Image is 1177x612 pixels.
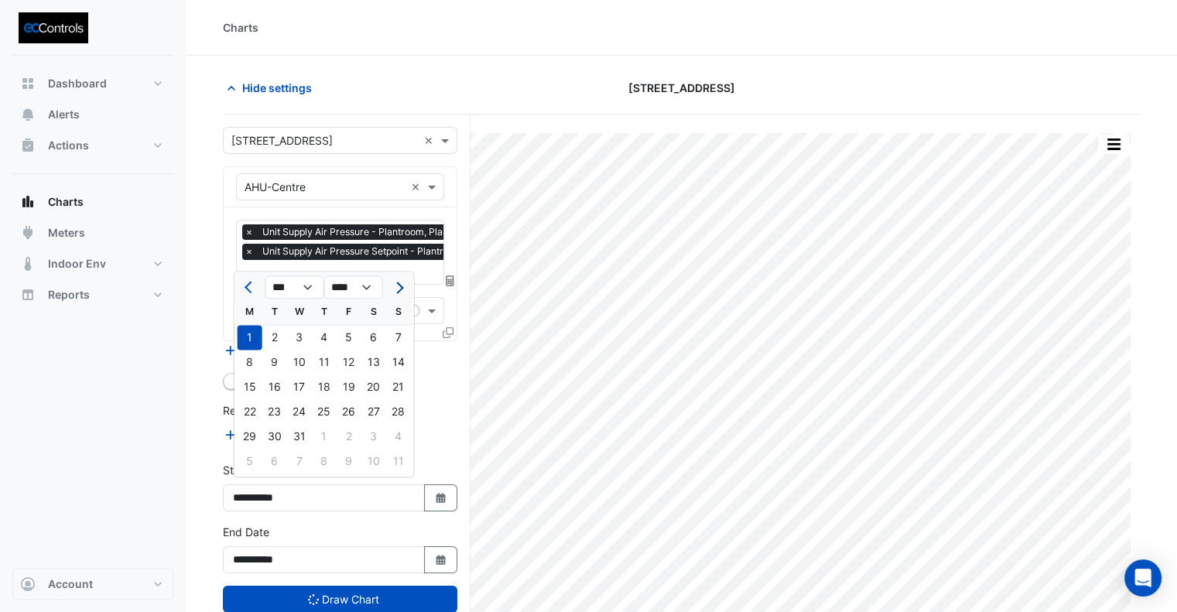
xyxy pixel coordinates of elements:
[238,350,262,374] div: Monday, July 8, 2024
[262,449,287,474] div: Tuesday, August 6, 2024
[238,424,262,449] div: Monday, July 29, 2024
[361,449,386,474] div: 10
[287,424,312,449] div: 31
[337,424,361,449] div: 2
[238,449,262,474] div: 5
[386,399,411,424] div: Sunday, July 28, 2024
[12,569,173,600] button: Account
[389,275,408,299] button: Next month
[361,449,386,474] div: Saturday, August 10, 2024
[262,424,287,449] div: Tuesday, July 30, 2024
[287,350,312,374] div: Wednesday, July 10, 2024
[424,132,437,149] span: Clear
[312,449,337,474] div: Thursday, August 8, 2024
[48,76,107,91] span: Dashboard
[361,350,386,374] div: 13
[287,374,312,399] div: Wednesday, July 17, 2024
[386,449,411,474] div: Sunday, August 11, 2024
[361,325,386,350] div: 6
[443,326,453,339] span: Clone Favourites and Tasks from this Equipment to other Equipment
[287,399,312,424] div: Wednesday, July 24, 2024
[287,374,312,399] div: 17
[628,80,735,96] span: [STREET_ADDRESS]
[238,350,262,374] div: 8
[434,553,448,566] fa-icon: Select Date
[48,287,90,303] span: Reports
[258,244,517,259] span: Unit Supply Air Pressure Setpoint - Plantroom, Plantroom
[238,449,262,474] div: Monday, August 5, 2024
[262,399,287,424] div: 23
[312,350,337,374] div: 11
[361,374,386,399] div: Saturday, July 20, 2024
[312,374,337,399] div: 18
[287,449,312,474] div: Wednesday, August 7, 2024
[20,107,36,122] app-icon: Alerts
[287,424,312,449] div: Wednesday, July 31, 2024
[361,424,386,449] div: 3
[12,217,173,248] button: Meters
[386,325,411,350] div: Sunday, July 7, 2024
[262,424,287,449] div: 30
[337,449,361,474] div: 9
[48,576,93,592] span: Account
[312,350,337,374] div: Thursday, July 11, 2024
[20,194,36,210] app-icon: Charts
[386,399,411,424] div: 28
[262,374,287,399] div: 16
[12,186,173,217] button: Charts
[312,399,337,424] div: Thursday, July 25, 2024
[262,399,287,424] div: Tuesday, July 23, 2024
[386,424,411,449] div: Sunday, August 4, 2024
[287,350,312,374] div: 10
[223,524,269,540] label: End Date
[434,491,448,504] fa-icon: Select Date
[386,424,411,449] div: 4
[312,325,337,350] div: 4
[337,299,361,324] div: F
[20,225,36,241] app-icon: Meters
[361,399,386,424] div: 27
[337,449,361,474] div: Friday, August 9, 2024
[223,462,275,478] label: Start Date
[241,275,259,299] button: Previous month
[20,287,36,303] app-icon: Reports
[242,224,256,240] span: ×
[386,374,411,399] div: 21
[48,107,80,122] span: Alerts
[386,299,411,324] div: S
[312,374,337,399] div: Thursday, July 18, 2024
[337,424,361,449] div: Friday, August 2, 2024
[265,276,324,299] select: Select month
[312,399,337,424] div: 25
[287,399,312,424] div: 24
[262,350,287,374] div: 9
[262,449,287,474] div: 6
[287,325,312,350] div: 3
[262,350,287,374] div: Tuesday, July 9, 2024
[48,225,85,241] span: Meters
[242,244,256,259] span: ×
[238,325,262,350] div: Monday, July 1, 2024
[361,299,386,324] div: S
[312,424,337,449] div: 1
[48,256,106,272] span: Indoor Env
[337,374,361,399] div: 19
[12,248,173,279] button: Indoor Env
[324,276,383,299] select: Select year
[262,374,287,399] div: Tuesday, July 16, 2024
[312,325,337,350] div: Thursday, July 4, 2024
[287,449,312,474] div: 7
[361,325,386,350] div: Saturday, July 6, 2024
[238,424,262,449] div: 29
[262,299,287,324] div: T
[20,76,36,91] app-icon: Dashboard
[262,325,287,350] div: Tuesday, July 2, 2024
[48,194,84,210] span: Charts
[238,399,262,424] div: Monday, July 22, 2024
[337,399,361,424] div: Friday, July 26, 2024
[258,224,478,240] span: Unit Supply Air Pressure - Plantroom, Plantroom
[242,80,312,96] span: Hide settings
[386,350,411,374] div: Sunday, July 14, 2024
[386,449,411,474] div: 11
[361,374,386,399] div: 20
